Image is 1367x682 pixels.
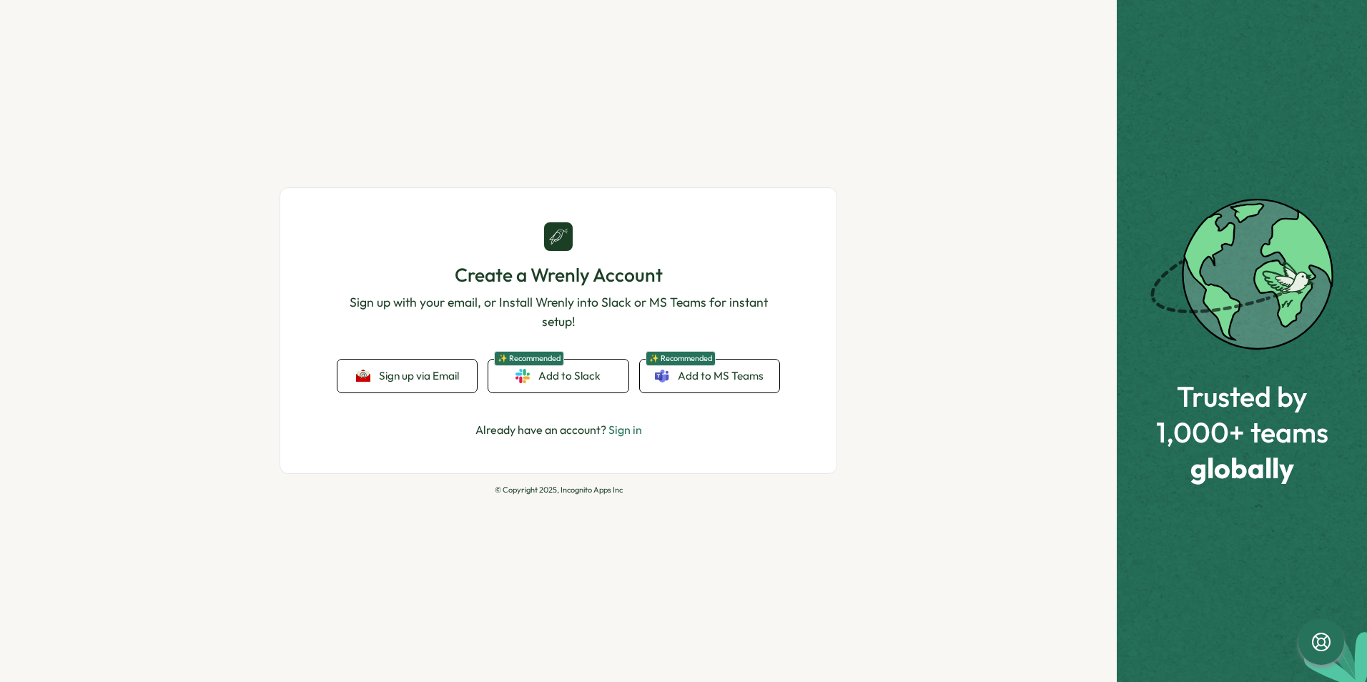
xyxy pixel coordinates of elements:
[538,368,601,384] span: Add to Slack
[646,351,716,366] span: ✨ Recommended
[1156,380,1328,412] span: Trusted by
[1156,416,1328,448] span: 1,000+ teams
[494,351,564,366] span: ✨ Recommended
[608,422,642,437] a: Sign in
[1156,452,1328,483] span: globally
[337,293,779,331] p: Sign up with your email, or Install Wrenly into Slack or MS Teams for instant setup!
[379,370,459,382] span: Sign up via Email
[488,360,628,392] a: ✨ RecommendedAdd to Slack
[640,360,779,392] a: ✨ RecommendedAdd to MS Teams
[475,421,642,439] p: Already have an account?
[337,360,477,392] button: Sign up via Email
[678,368,764,384] span: Add to MS Teams
[337,262,779,287] h1: Create a Wrenly Account
[280,485,837,495] p: © Copyright 2025, Incognito Apps Inc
